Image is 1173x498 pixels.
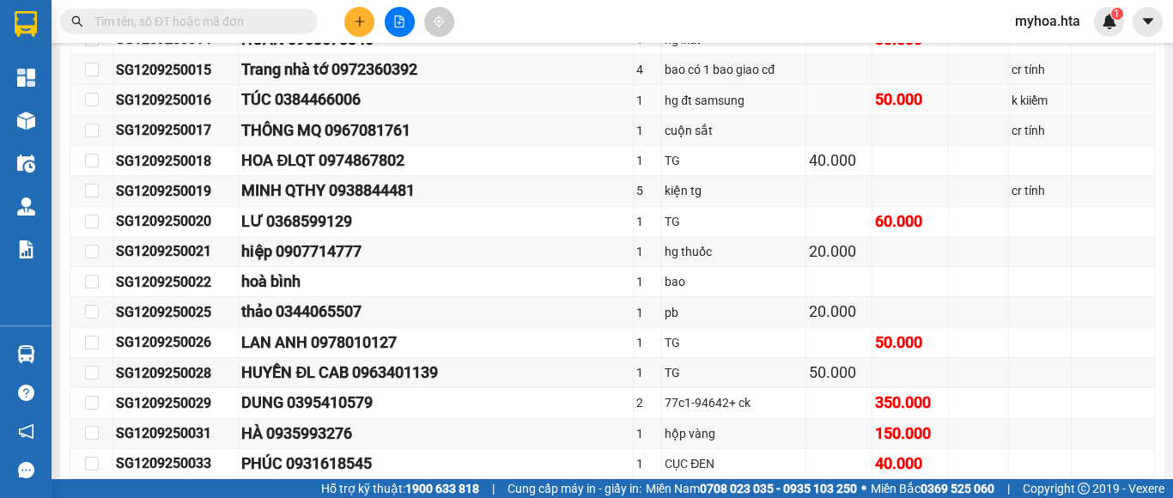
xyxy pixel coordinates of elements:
[17,155,35,173] img: warehouse-icon
[113,449,239,479] td: SG1209250033
[344,7,374,37] button: plus
[15,11,37,37] img: logo-vxr
[809,300,869,324] div: 20.000
[241,270,629,294] div: hoà bình
[1012,121,1068,140] div: cr tính
[17,345,35,363] img: warehouse-icon
[17,69,35,87] img: dashboard-icon
[116,271,235,293] div: SG1209250022
[18,462,34,478] span: message
[921,482,994,495] strong: 0369 525 060
[241,361,629,385] div: HUYỀN ĐL CAB 0963401139
[646,479,857,498] span: Miền Nam
[871,479,994,498] span: Miền Bắc
[665,454,803,473] div: CỤC ĐEN
[636,454,659,473] div: 1
[861,485,866,492] span: ⚪️
[116,301,235,323] div: SG1209250025
[113,267,239,297] td: SG1209250022
[241,452,629,476] div: PHÚC 0931618545
[116,150,235,172] div: SG1209250018
[241,88,629,112] div: TÚC 0384466006
[809,361,869,385] div: 50.000
[116,452,235,474] div: SG1209250033
[116,119,235,141] div: SG1209250017
[700,482,857,495] strong: 0708 023 035 - 0935 103 250
[636,181,659,200] div: 5
[636,121,659,140] div: 1
[665,60,803,79] div: bao có 1 bao giao cđ
[1012,181,1068,200] div: cr tính
[665,91,803,110] div: hg đt samsung
[18,385,34,401] span: question-circle
[113,116,239,146] td: SG1209250017
[241,118,629,143] div: THÔNG MQ 0967081761
[116,180,235,202] div: SG1209250019
[492,479,495,498] span: |
[875,88,945,112] div: 50.000
[94,12,297,31] input: Tìm tên, số ĐT hoặc mã đơn
[875,391,945,415] div: 350.000
[1114,8,1120,20] span: 1
[636,333,659,352] div: 1
[405,482,479,495] strong: 1900 633 818
[636,151,659,170] div: 1
[636,303,659,322] div: 1
[665,363,803,382] div: TG
[17,197,35,216] img: warehouse-icon
[1133,7,1163,37] button: caret-down
[1140,14,1156,29] span: caret-down
[1078,483,1090,495] span: copyright
[17,112,35,130] img: warehouse-icon
[665,424,803,443] div: hộp vàng
[113,297,239,327] td: SG1209250025
[636,91,659,110] div: 1
[241,210,629,234] div: LƯ 0368599129
[636,212,659,231] div: 1
[665,272,803,291] div: bao
[1012,91,1068,110] div: k kiiểm
[116,59,235,81] div: SG1209250015
[241,300,629,324] div: thảo 0344065507
[71,15,83,27] span: search
[665,181,803,200] div: kiện tg
[1012,60,1068,79] div: cr tính
[116,210,235,232] div: SG1209250020
[636,242,659,261] div: 1
[665,333,803,352] div: TG
[17,240,35,258] img: solution-icon
[116,331,235,353] div: SG1209250026
[116,392,235,414] div: SG1209250029
[636,272,659,291] div: 1
[385,7,415,37] button: file-add
[665,393,803,412] div: 77c1-94642+ ck
[113,358,239,388] td: SG1209250028
[241,179,629,203] div: MINH QTHY 0938844481
[113,146,239,176] td: SG1209250018
[393,15,405,27] span: file-add
[241,58,629,82] div: Trang nhà tớ 0972360392
[875,331,945,355] div: 50.000
[875,422,945,446] div: 150.000
[1111,8,1123,20] sup: 1
[116,362,235,384] div: SG1209250028
[241,331,629,355] div: LAN ANH 0978010127
[241,240,629,264] div: hiệp 0907714777
[665,151,803,170] div: TG
[1102,14,1117,29] img: icon-new-feature
[636,60,659,79] div: 4
[665,121,803,140] div: cuộn sắt
[433,15,445,27] span: aim
[113,328,239,358] td: SG1209250026
[875,210,945,234] div: 60.000
[424,7,454,37] button: aim
[665,242,803,261] div: hg thuốc
[1007,479,1010,498] span: |
[507,479,641,498] span: Cung cấp máy in - giấy in:
[116,89,235,111] div: SG1209250016
[1001,10,1094,32] span: myhoa.hta
[354,15,366,27] span: plus
[636,363,659,382] div: 1
[665,303,803,322] div: pb
[636,393,659,412] div: 2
